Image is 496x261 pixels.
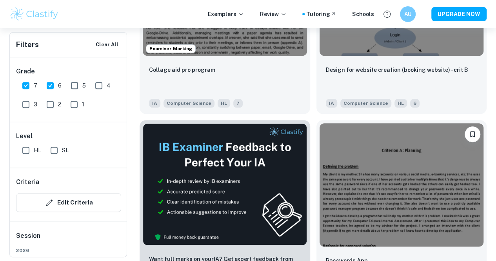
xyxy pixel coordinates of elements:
[410,99,420,108] span: 6
[107,81,111,90] span: 4
[58,100,61,109] span: 2
[143,123,307,245] img: Thumbnail
[58,81,62,90] span: 6
[16,67,121,76] h6: Grade
[340,99,391,108] span: Computer Science
[260,10,287,18] p: Review
[34,146,41,155] span: HL
[149,66,215,74] p: Collage aid pro program
[465,126,480,142] button: Bookmark
[233,99,243,108] span: 7
[16,231,121,247] h6: Session
[352,10,374,18] a: Schools
[394,99,407,108] span: HL
[94,39,120,51] button: Clear All
[34,100,37,109] span: 3
[218,99,230,108] span: HL
[146,45,195,52] span: Examiner Marking
[403,10,412,18] h6: AU
[149,99,160,108] span: IA
[16,177,39,187] h6: Criteria
[208,10,244,18] p: Exemplars
[34,81,37,90] span: 7
[16,247,121,254] span: 2026
[164,99,214,108] span: Computer Science
[326,66,468,74] p: Design for website creation (booking website) - crit B
[320,123,484,246] img: Computer Science IA example thumbnail: Passwords App
[9,6,59,22] img: Clastify logo
[16,193,121,212] button: Edit Criteria
[380,7,394,21] button: Help and Feedback
[400,6,416,22] button: AU
[62,146,69,155] span: SL
[82,100,84,109] span: 1
[16,39,39,50] h6: Filters
[326,99,337,108] span: IA
[16,131,121,141] h6: Level
[306,10,336,18] a: Tutoring
[82,81,86,90] span: 5
[431,7,487,21] button: UPGRADE NOW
